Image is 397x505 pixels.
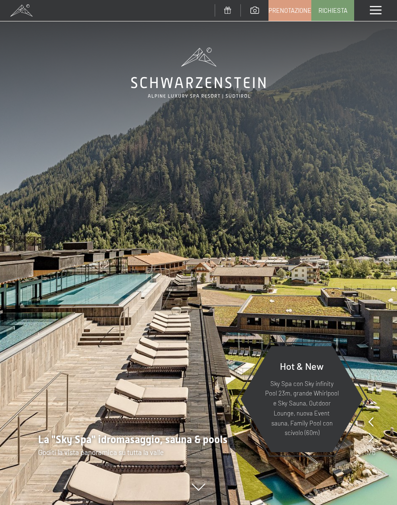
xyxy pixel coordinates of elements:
[240,346,364,453] a: Hot & New Sky Spa con Sky infinity Pool 23m, grande Whirlpool e Sky Sauna, Outdoor Lounge, nuova ...
[312,0,354,20] a: Richiesta
[268,6,311,15] span: Prenotazione
[366,447,369,457] span: 1
[38,434,228,446] span: La "Sky Spa" idromasaggio, sauna & pools
[264,379,340,438] p: Sky Spa con Sky infinity Pool 23m, grande Whirlpool e Sky Sauna, Outdoor Lounge, nuova Event saun...
[318,6,347,15] span: Richiesta
[280,360,324,372] span: Hot & New
[38,448,164,456] span: Goditi la vista panoramica su tutta la valle
[372,447,376,457] span: 8
[369,447,372,457] span: /
[269,0,311,20] a: Prenotazione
